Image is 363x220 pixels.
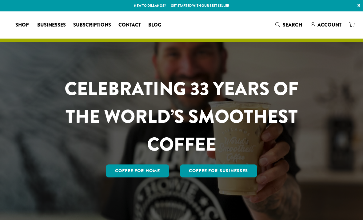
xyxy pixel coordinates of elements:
[15,21,29,29] span: Shop
[283,21,302,28] span: Search
[171,3,229,8] a: Get started with our best seller
[49,75,314,158] h1: CELEBRATING 33 YEARS OF THE WORLD’S SMOOTHEST COFFEE
[37,21,66,29] span: Businesses
[148,21,161,29] span: Blog
[106,164,169,177] a: Coffee for Home
[73,21,111,29] span: Subscriptions
[272,20,307,30] a: Search
[317,21,341,28] span: Account
[180,164,257,177] a: Coffee For Businesses
[12,20,34,30] a: Shop
[118,21,141,29] span: Contact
